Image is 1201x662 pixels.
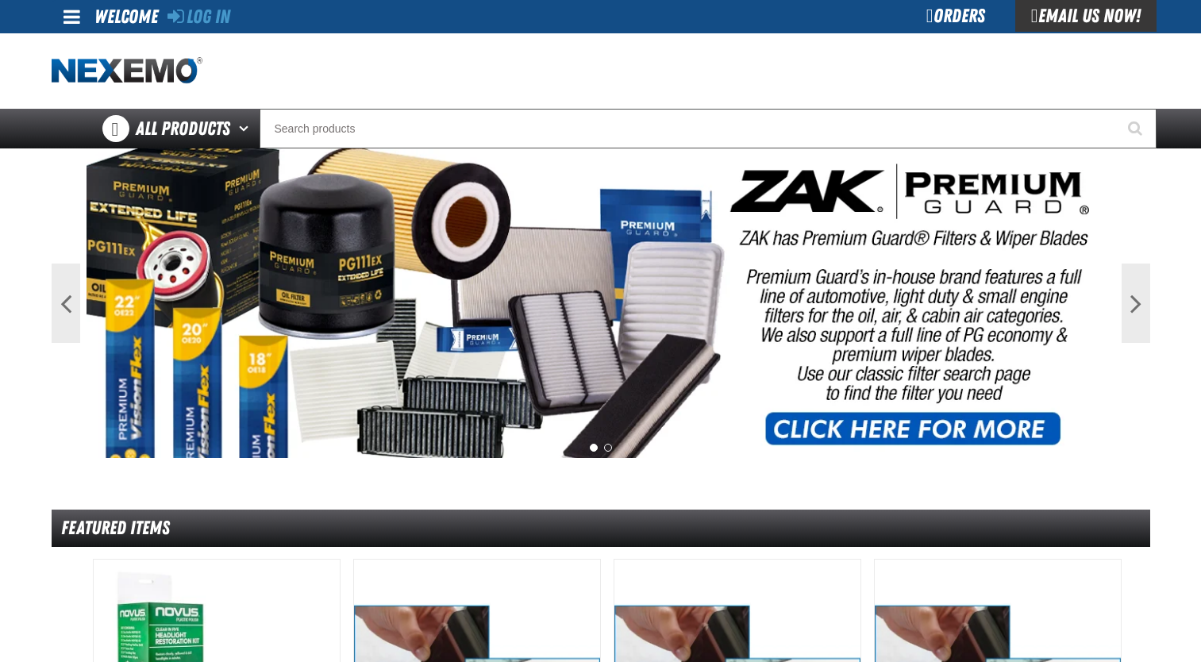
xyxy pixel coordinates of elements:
[52,510,1150,547] div: Featured Items
[1122,264,1150,343] button: Next
[167,6,230,28] a: Log In
[136,114,230,143] span: All Products
[233,109,260,148] button: Open All Products pages
[52,57,202,85] img: Nexemo logo
[87,148,1115,458] img: PG Filters & Wipers
[604,444,612,452] button: 2 of 2
[52,264,80,343] button: Previous
[260,109,1157,148] input: Search
[590,444,598,452] button: 1 of 2
[1117,109,1157,148] button: Start Searching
